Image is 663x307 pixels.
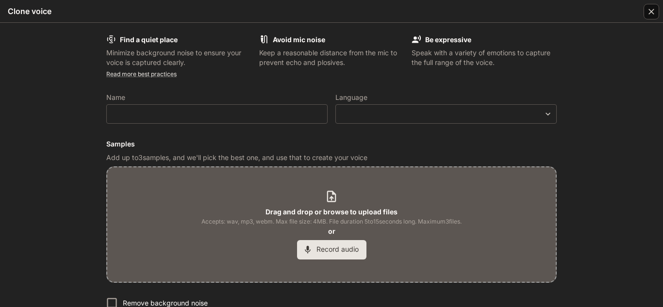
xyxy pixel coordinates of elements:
b: Be expressive [425,35,471,44]
p: Speak with a variety of emotions to capture the full range of the voice. [412,48,557,67]
b: Find a quiet place [120,35,178,44]
p: Keep a reasonable distance from the mic to prevent echo and plosives. [259,48,404,67]
h6: Samples [106,139,557,149]
b: or [328,227,335,235]
button: Record audio [297,240,366,259]
h5: Clone voice [8,6,51,16]
div: ​ [336,109,556,119]
p: Add up to 3 samples, and we'll pick the best one, and use that to create your voice [106,153,557,162]
p: Language [335,94,367,101]
p: Name [106,94,125,101]
a: Read more best practices [106,70,177,78]
p: Minimize background noise to ensure your voice is captured clearly. [106,48,251,67]
b: Avoid mic noise [273,35,325,44]
b: Drag and drop or browse to upload files [265,208,398,216]
span: Accepts: wav, mp3, webm. Max file size: 4MB. File duration 5 to 15 seconds long. Maximum 3 files. [201,217,462,226]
